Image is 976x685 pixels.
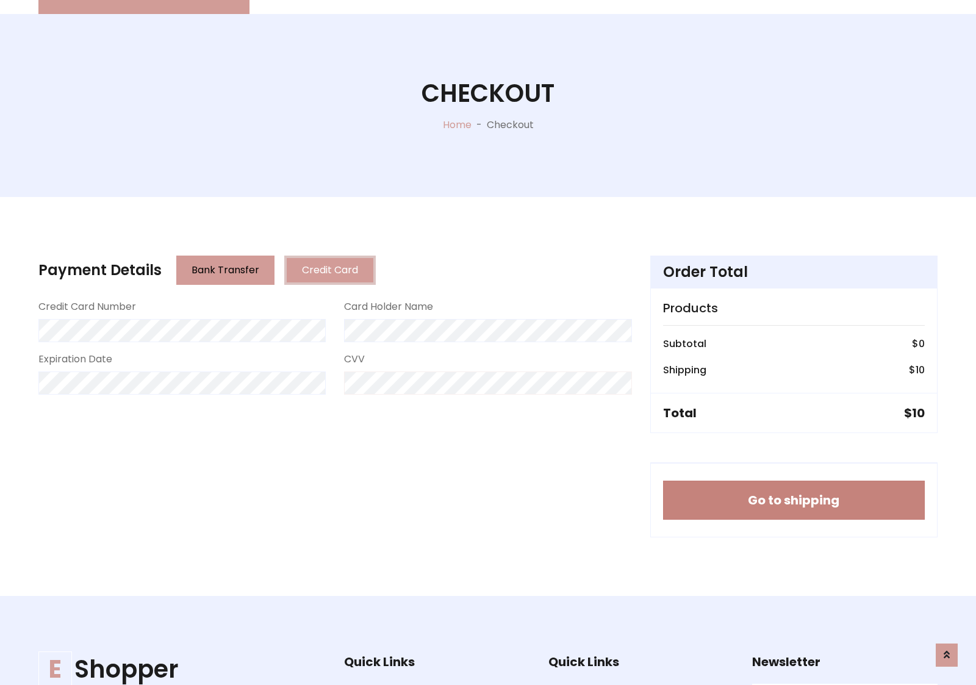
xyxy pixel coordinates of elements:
h4: Payment Details [38,262,162,279]
h5: Quick Links [548,655,734,669]
span: 0 [919,337,925,351]
p: Checkout [487,118,534,132]
a: EShopper [38,655,306,684]
h5: Products [663,301,925,315]
label: Expiration Date [38,352,112,367]
h5: Newsletter [752,655,938,669]
h1: Shopper [38,655,306,684]
h6: $ [909,364,925,376]
p: - [472,118,487,132]
h6: Subtotal [663,338,706,350]
h1: Checkout [422,79,554,108]
h5: Total [663,406,697,420]
h4: Order Total [663,264,925,281]
span: 10 [912,404,925,421]
button: Bank Transfer [176,256,274,285]
h5: $ [904,406,925,420]
label: Credit Card Number [38,299,136,314]
h5: Quick Links [344,655,529,669]
a: Home [443,118,472,132]
button: Credit Card [284,256,376,285]
h6: $ [912,338,925,350]
label: Card Holder Name [344,299,433,314]
label: CVV [344,352,365,367]
h6: Shipping [663,364,706,376]
button: Go to shipping [663,481,925,520]
span: 10 [916,363,925,377]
